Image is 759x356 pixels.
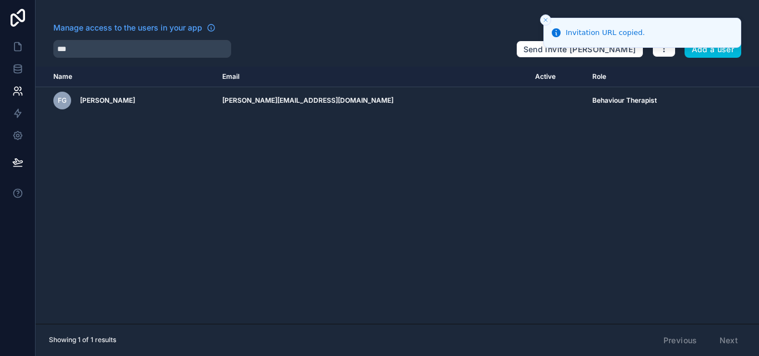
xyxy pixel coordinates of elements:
div: scrollable content [36,67,759,324]
span: Showing 1 of 1 results [49,335,116,344]
th: Role [586,67,717,87]
span: FG [58,96,67,105]
th: Name [36,67,216,87]
span: Behaviour Therapist [592,96,657,105]
a: Manage access to the users in your app [53,22,216,33]
span: Manage access to the users in your app [53,22,202,33]
th: Active [528,67,586,87]
button: Send invite [PERSON_NAME] [516,41,643,58]
button: Add a user [685,41,742,58]
th: Email [216,67,528,87]
button: Close toast [540,14,551,26]
div: Invitation URL copied. [566,27,645,38]
span: [PERSON_NAME] [80,96,135,105]
td: [PERSON_NAME][EMAIL_ADDRESS][DOMAIN_NAME] [216,87,528,114]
